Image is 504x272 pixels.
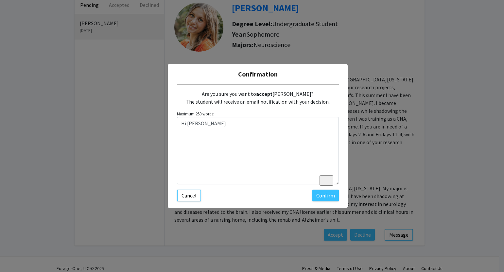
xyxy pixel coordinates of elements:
[173,69,342,79] h5: Confirmation
[312,190,339,201] button: Confirm
[177,190,201,201] button: Cancel
[177,111,339,117] small: Maximum 250 words:
[177,117,339,184] textarea: To enrich screen reader interactions, please activate Accessibility in Grammarly extension settings
[5,243,28,267] iframe: Chat
[256,91,272,97] b: accept
[177,85,339,111] div: Are you sure you want to [PERSON_NAME]? The student will receive an email notification with your ...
